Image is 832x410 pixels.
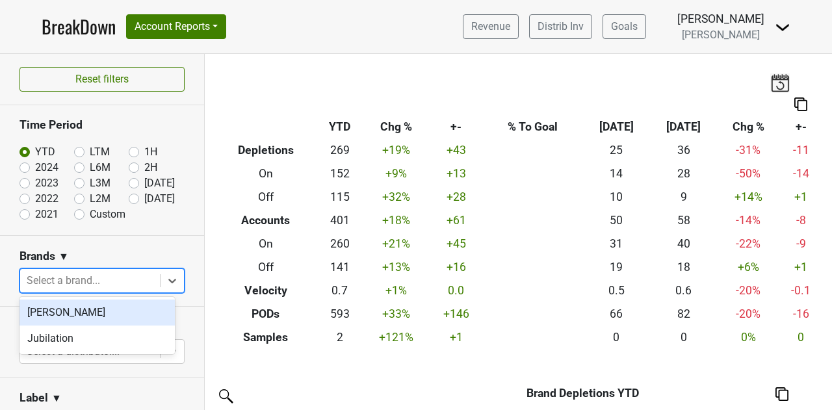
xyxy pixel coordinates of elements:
td: +1 [430,326,483,349]
th: Brand Depletions YTD [419,381,747,405]
td: -31 % [717,139,780,162]
label: 2021 [35,207,58,222]
td: -14 % [717,209,780,233]
button: Reset filters [19,67,185,92]
h3: Time Period [19,118,185,132]
a: Distrib Inv [529,14,592,39]
h3: Brands [19,250,55,263]
th: Accounts [214,209,317,233]
th: Chg % [363,116,430,139]
span: [PERSON_NAME] [682,29,760,41]
td: 0.5 [583,279,650,302]
th: % To Goal [483,116,583,139]
a: Revenue [463,14,519,39]
td: 2 [317,326,363,349]
td: 593 [317,302,363,326]
td: -9 [780,233,822,256]
img: Copy to clipboard [794,97,807,111]
td: -22 % [717,233,780,256]
th: +- [430,116,483,139]
td: +61 [430,209,483,233]
th: On [214,233,317,256]
td: +32 % [363,186,430,209]
th: Velocity [214,279,317,302]
button: Account Reports [126,14,226,39]
td: +16 [430,255,483,279]
label: L3M [90,175,110,191]
img: last_updated_date [770,73,790,92]
td: 40 [650,233,717,256]
td: 9 [650,186,717,209]
img: filter [214,385,235,405]
td: +1 % [363,279,430,302]
td: 0 [583,326,650,349]
td: -20 % [717,279,780,302]
td: -14 [780,162,822,186]
label: Custom [90,207,125,222]
td: +9 % [363,162,430,186]
td: 31 [583,233,650,256]
td: +14 % [717,186,780,209]
td: 0.0 [430,279,483,302]
th: YTD [317,116,363,139]
label: 2024 [35,160,58,175]
td: 0 [780,326,822,349]
td: +121 % [363,326,430,349]
div: Jubilation [19,326,175,352]
td: 0 % [717,326,780,349]
label: [DATE] [144,175,175,191]
td: +1 [780,186,822,209]
span: ▼ [58,249,69,264]
td: 0.7 [317,279,363,302]
th: +- [780,116,822,139]
div: [PERSON_NAME] [19,300,175,326]
label: L6M [90,160,110,175]
td: 18 [650,255,717,279]
th: Off [214,255,317,279]
th: On [214,162,317,186]
td: +33 % [363,302,430,326]
td: 58 [650,209,717,233]
th: [DATE] [650,116,717,139]
td: +18 % [363,209,430,233]
label: YTD [35,144,55,160]
td: 401 [317,209,363,233]
td: 14 [583,162,650,186]
td: -11 [780,139,822,162]
img: Copy to clipboard [775,387,788,401]
th: Off [214,186,317,209]
td: -50 % [717,162,780,186]
td: -16 [780,302,822,326]
td: 50 [583,209,650,233]
label: 2023 [35,175,58,191]
label: LTM [90,144,110,160]
label: 1H [144,144,157,160]
img: Dropdown Menu [775,19,790,35]
div: [PERSON_NAME] [677,10,764,27]
label: 2022 [35,191,58,207]
td: 28 [650,162,717,186]
td: 141 [317,255,363,279]
td: -20 % [717,302,780,326]
td: +28 [430,186,483,209]
h3: Label [19,391,48,405]
td: 66 [583,302,650,326]
th: [DATE] [583,116,650,139]
a: BreakDown [42,13,116,40]
label: [DATE] [144,191,175,207]
a: Goals [603,14,646,39]
td: 36 [650,139,717,162]
td: -8 [780,209,822,233]
td: 82 [650,302,717,326]
td: 25 [583,139,650,162]
td: +6 % [717,255,780,279]
th: Depletions [214,139,317,162]
td: 152 [317,162,363,186]
td: +13 % [363,255,430,279]
td: +43 [430,139,483,162]
td: +13 [430,162,483,186]
td: 10 [583,186,650,209]
th: Samples [214,326,317,349]
td: -0.1 [780,279,822,302]
td: +146 [430,302,483,326]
